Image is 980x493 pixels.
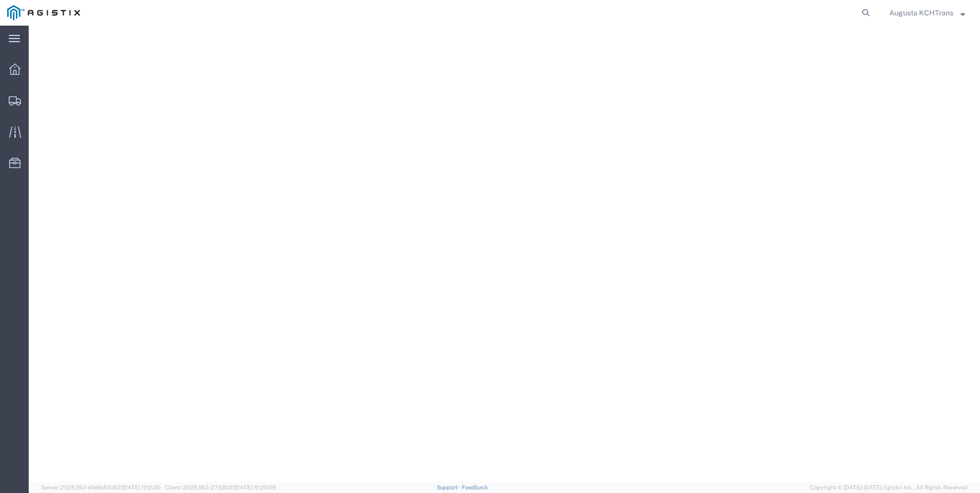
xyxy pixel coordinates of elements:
[437,484,462,490] a: Support
[889,7,953,18] span: Augusta KCHTrans
[41,484,160,490] span: Server: 2025.18.0-d1e9a510831
[234,484,276,490] span: [DATE] 10:20:09
[889,7,966,19] button: Augusta KCHTrans
[122,484,160,490] span: [DATE] 11:12:30
[165,484,276,490] span: Client: 2025.18.0-27d3021
[462,484,488,490] a: Feedback
[7,5,80,20] img: logo
[29,26,980,482] iframe: FS Legacy Container
[810,483,968,492] span: Copyright © [DATE]-[DATE] Agistix Inc., All Rights Reserved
